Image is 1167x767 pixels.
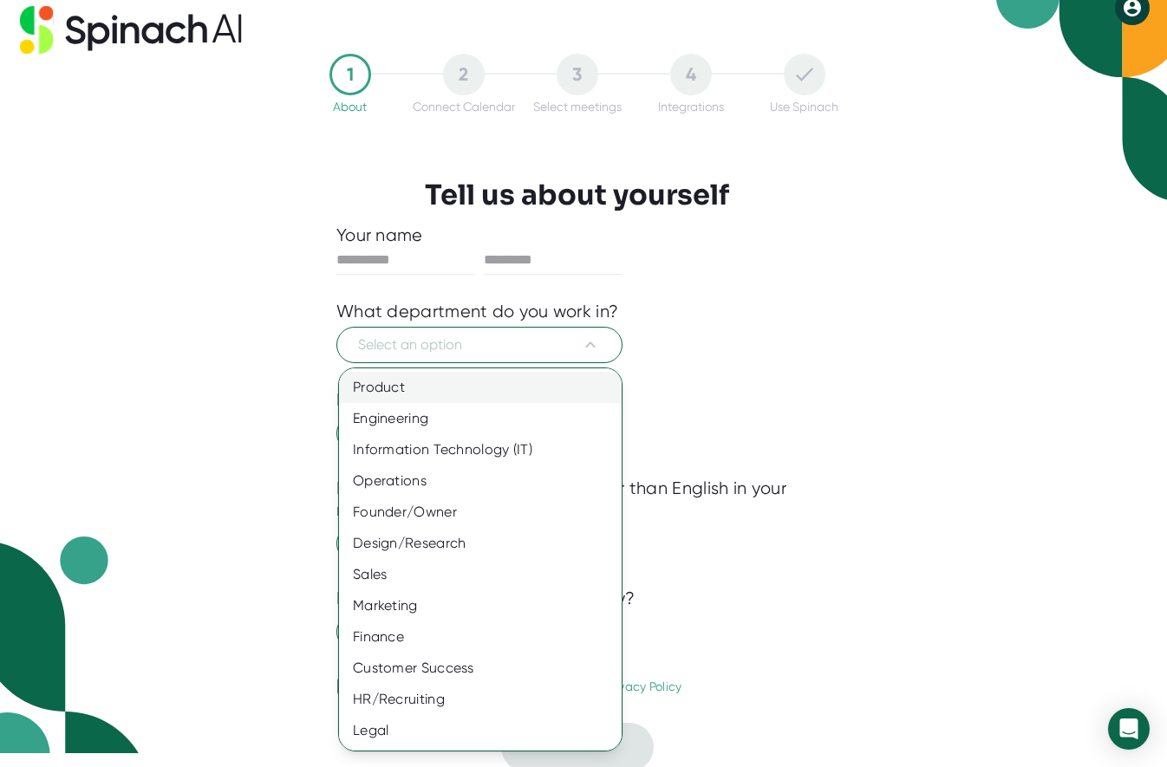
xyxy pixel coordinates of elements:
div: Customer Success [339,653,635,684]
div: Marketing [339,590,635,621]
div: HR/Recruiting [339,684,635,715]
div: Product [339,372,635,403]
div: Founder/Owner [339,497,635,528]
div: Legal [339,715,635,746]
div: Operations [339,465,635,497]
div: Engineering [339,403,635,434]
div: Sales [339,559,635,590]
div: Open Intercom Messenger [1108,708,1150,750]
div: Design/Research [339,528,635,559]
div: Finance [339,621,635,653]
div: Information Technology (IT) [339,434,635,465]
